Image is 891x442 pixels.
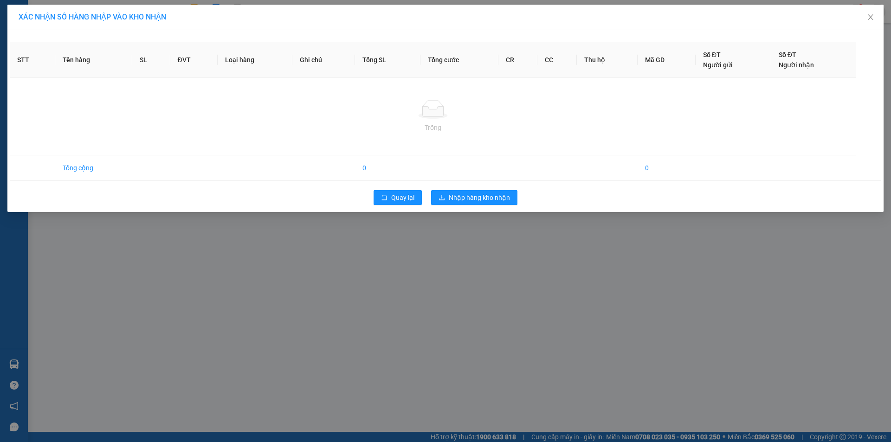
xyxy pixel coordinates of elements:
th: Thu hộ [577,42,637,78]
span: Số ĐT [703,51,721,58]
th: CR [498,42,538,78]
span: Người gửi [703,61,733,69]
th: Loại hàng [218,42,292,78]
button: Close [858,5,884,31]
span: Số ĐT [779,51,796,58]
span: Nhập hàng kho nhận [449,192,510,203]
td: Tổng cộng [55,155,132,181]
div: Trống [17,122,849,133]
span: Người nhận [779,61,814,69]
button: downloadNhập hàng kho nhận [431,190,517,205]
th: Tên hàng [55,42,132,78]
th: SL [132,42,170,78]
span: rollback [381,194,387,202]
th: STT [10,42,55,78]
span: XÁC NHẬN SỐ HÀNG NHẬP VÀO KHO NHẬN [19,13,166,21]
th: ĐVT [170,42,218,78]
th: Tổng SL [355,42,420,78]
th: Mã GD [638,42,696,78]
span: download [439,194,445,202]
th: Ghi chú [292,42,355,78]
th: CC [537,42,577,78]
span: Quay lại [391,192,414,203]
span: close [867,13,874,21]
button: rollbackQuay lại [374,190,422,205]
td: 0 [638,155,696,181]
td: 0 [355,155,420,181]
th: Tổng cước [420,42,498,78]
